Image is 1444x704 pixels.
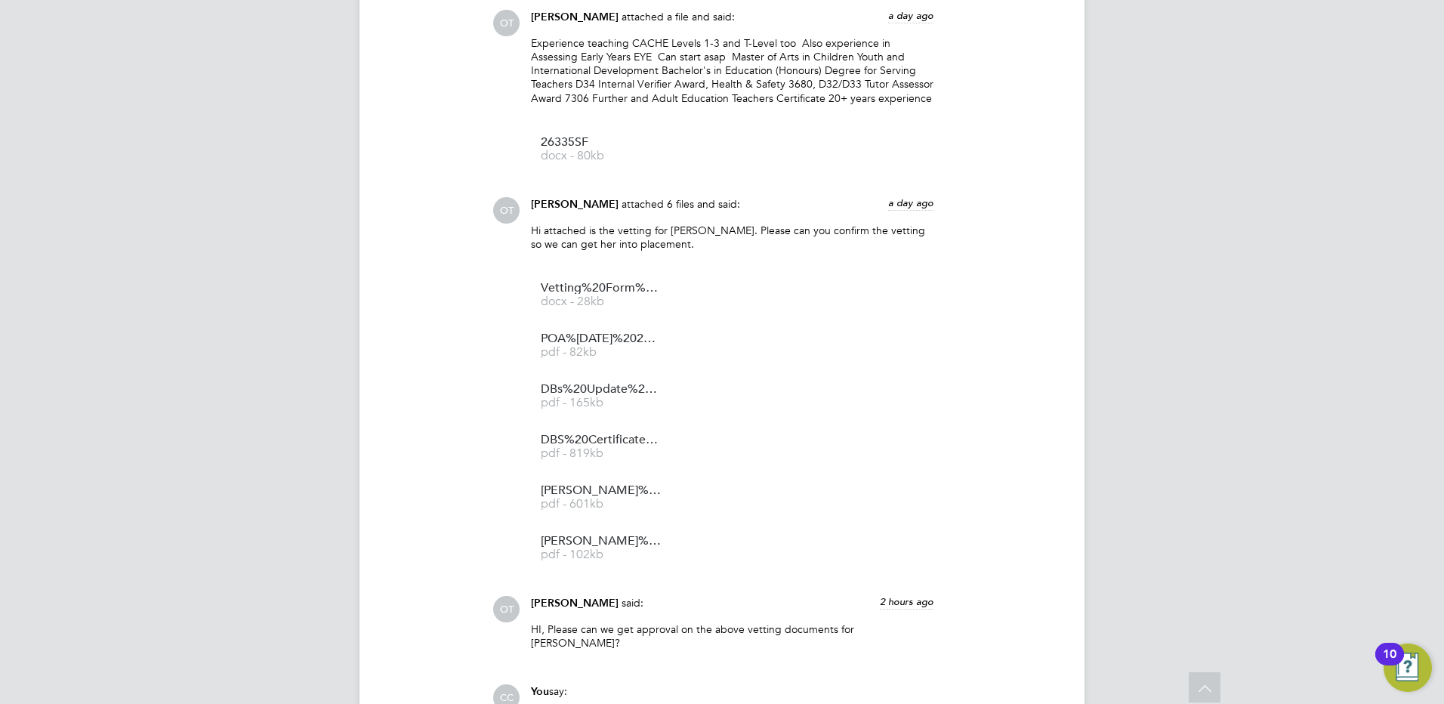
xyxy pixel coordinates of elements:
[541,333,662,358] a: POA%[DATE]%202025%20 pdf - 82kb
[622,10,735,23] span: attached a file and said:
[541,384,662,409] a: DBs%20Update%20Service pdf - 165kb
[531,685,549,698] span: You
[541,137,662,148] span: 26335SF
[541,536,662,560] a: [PERSON_NAME]%20Facey%20New%20Passport%20 pdf - 102kb
[541,384,662,395] span: DBs%20Update%20Service
[541,434,662,459] a: DBS%20Certificate%20-%20Ofsted pdf - 819kb
[541,448,662,459] span: pdf - 819kb
[622,596,643,610] span: said:
[541,283,662,294] span: Vetting%20Form%20-%20Sophia
[541,333,662,344] span: POA%[DATE]%202025%20
[531,224,933,251] p: Hi attached is the vetting for [PERSON_NAME]. Please can you confirm the vetting so we can get he...
[493,596,520,622] span: OT
[531,11,619,23] span: [PERSON_NAME]
[541,536,662,547] span: [PERSON_NAME]%20Facey%20New%20Passport%20
[531,36,933,105] p: Experience teaching CACHE Levels 1-3 and T-Level too Also experience in Assessing Early Years EYE...
[888,9,933,22] span: a day ago
[541,499,662,510] span: pdf - 601kb
[541,549,662,560] span: pdf - 102kb
[541,137,662,162] a: 26335SF docx - 80kb
[531,622,933,650] p: HI, Please can we get approval on the above vetting documents for [PERSON_NAME]?
[531,198,619,211] span: [PERSON_NAME]
[541,397,662,409] span: pdf - 165kb
[541,434,662,446] span: DBS%20Certificate%20-%20Ofsted
[1383,654,1396,674] div: 10
[541,150,662,162] span: docx - 80kb
[493,197,520,224] span: OT
[541,347,662,358] span: pdf - 82kb
[493,10,520,36] span: OT
[541,283,662,307] a: Vetting%20Form%20-%20Sophia docx - 28kb
[541,296,662,307] span: docx - 28kb
[1384,644,1432,692] button: Open Resource Center, 10 new notifications
[880,595,933,608] span: 2 hours ago
[622,197,740,211] span: attached 6 files and said:
[531,597,619,610] span: [PERSON_NAME]
[541,485,662,496] span: [PERSON_NAME]%20Teaching%20Quals
[888,196,933,209] span: a day ago
[541,485,662,510] a: [PERSON_NAME]%20Teaching%20Quals pdf - 601kb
